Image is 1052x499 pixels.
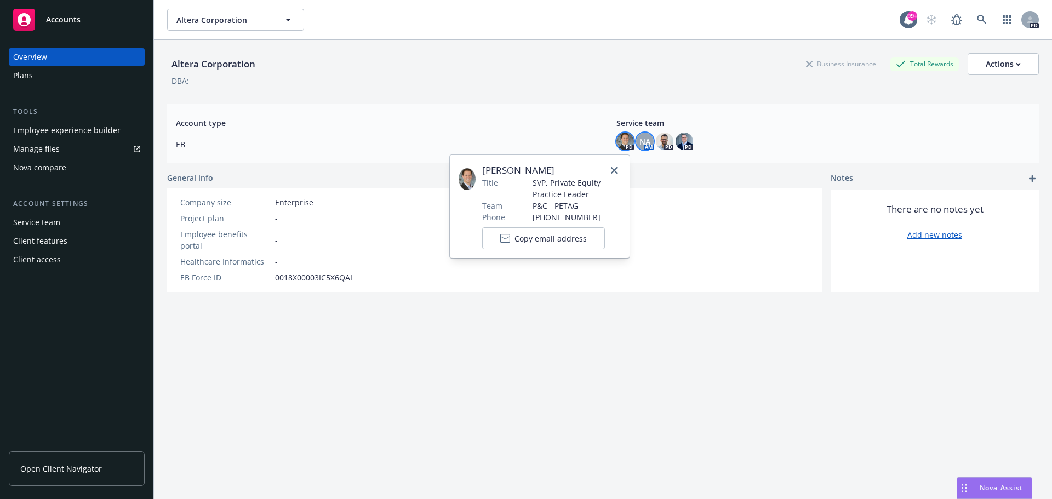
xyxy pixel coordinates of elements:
span: 0018X00003IC5X6QAL [275,272,354,283]
div: Manage files [13,140,60,158]
div: Company size [180,197,271,208]
span: Open Client Navigator [20,463,102,474]
div: Overview [13,48,47,66]
div: Service team [13,214,60,231]
span: [PERSON_NAME] [482,164,621,177]
img: employee photo [459,168,476,190]
div: EB Force ID [180,272,271,283]
div: Total Rewards [890,57,959,71]
a: Overview [9,48,145,66]
div: Project plan [180,213,271,224]
a: Plans [9,67,145,84]
a: Client features [9,232,145,250]
div: Business Insurance [801,57,882,71]
a: close [608,164,621,177]
button: Actions [968,53,1039,75]
span: NA [639,136,650,147]
span: SVP, Private Equity Practice Leader [533,177,621,200]
div: Employee experience builder [13,122,121,139]
a: Service team [9,214,145,231]
span: Phone [482,211,505,223]
a: Switch app [996,9,1018,31]
a: Client access [9,251,145,268]
a: Add new notes [907,229,962,240]
span: Account type [176,117,590,129]
span: - [275,213,278,224]
div: DBA: - [171,75,192,87]
div: Healthcare Informatics [180,256,271,267]
a: add [1026,172,1039,185]
span: Service team [616,117,1030,129]
button: Copy email address [482,227,605,249]
img: photo [656,133,673,150]
div: Drag to move [957,478,971,498]
div: Account settings [9,198,145,209]
span: Nova Assist [980,483,1023,492]
a: Accounts [9,4,145,35]
span: - [275,234,278,246]
span: Accounts [46,15,81,24]
img: photo [676,133,693,150]
div: Altera Corporation [167,57,260,71]
span: Altera Corporation [176,14,271,26]
span: Notes [831,172,853,185]
a: Manage files [9,140,145,158]
a: Nova compare [9,159,145,176]
button: Nova Assist [957,477,1032,499]
span: Enterprise [275,197,313,208]
span: EB [176,139,590,150]
span: P&C - PETAG [533,200,621,211]
div: Actions [986,54,1021,74]
a: Employee experience builder [9,122,145,139]
a: Report a Bug [946,9,968,31]
span: [PHONE_NUMBER] [533,211,621,223]
div: Nova compare [13,159,66,176]
span: Copy email address [514,233,587,244]
button: Altera Corporation [167,9,304,31]
div: Employee benefits portal [180,228,271,251]
div: 99+ [907,9,917,19]
a: Start snowing [921,9,942,31]
span: - [275,256,278,267]
img: photo [616,133,634,150]
div: Client features [13,232,67,250]
div: Tools [9,106,145,117]
a: Search [971,9,993,31]
div: Client access [13,251,61,268]
span: General info [167,172,213,183]
div: Plans [13,67,33,84]
span: There are no notes yet [887,203,984,216]
span: Team [482,200,502,211]
span: Title [482,177,498,188]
